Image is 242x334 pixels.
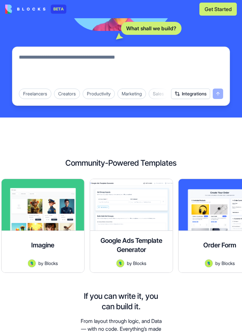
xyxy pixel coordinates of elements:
[117,89,146,99] div: Marketing
[149,89,168,99] div: Sales
[95,236,168,254] h4: Google Ads Template Generator
[203,241,236,250] h4: Order Form
[45,260,58,267] span: Blocks
[205,259,213,267] img: Avatar
[127,260,132,267] span: by
[83,89,115,99] div: Productivity
[31,241,54,250] h4: Imagine
[79,291,163,312] h2: If you can write it, you can build it.
[215,260,220,267] span: by
[116,259,124,267] img: Avatar
[5,5,46,14] img: logo
[5,5,66,14] a: BETA
[38,260,43,267] span: by
[28,259,36,267] img: Avatar
[171,89,210,99] button: Integrations
[133,260,146,267] span: Blocks
[54,89,80,99] div: Creators
[222,260,235,267] span: Blocks
[19,89,51,99] div: Freelancers
[51,5,66,14] div: BETA
[199,3,237,16] button: Get Started
[121,22,181,35] div: What shall we build?
[10,158,232,168] h2: Community-Powered Templates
